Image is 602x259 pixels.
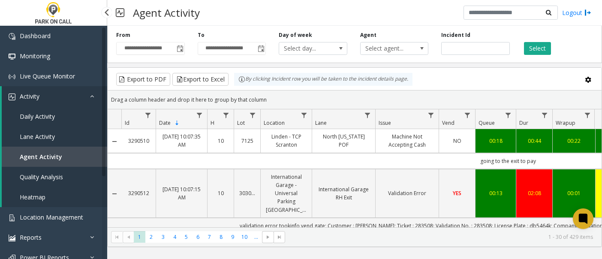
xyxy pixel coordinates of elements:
[519,119,528,126] span: Dur
[239,231,250,243] span: Page 10
[134,231,145,243] span: Page 1
[108,190,121,197] a: Collapse Details
[9,73,15,80] img: 'icon'
[9,235,15,241] img: 'icon'
[453,137,461,145] span: NO
[20,32,51,40] span: Dashboard
[290,233,593,241] kendo-pager-info: 1 - 30 of 429 items
[234,73,412,86] div: By clicking Incident row you will be taken to the incident details page.
[20,193,45,201] span: Heatmap
[521,189,547,197] div: 02:08
[126,137,150,145] a: 3290510
[266,173,307,214] a: International Garage - Universal Parking [GEOGRAPHIC_DATA]
[362,109,373,121] a: Lane Filter Menu
[558,137,590,145] a: 00:22
[9,53,15,60] img: 'icon'
[2,126,107,147] a: Lane Activity
[20,112,55,120] span: Daily Activity
[238,76,245,83] img: infoIcon.svg
[425,109,437,121] a: Issue Filter Menu
[381,133,433,149] a: Machine Not Accepting Cash
[503,109,514,121] a: Queue Filter Menu
[145,231,157,243] span: Page 2
[442,119,455,126] span: Vend
[126,189,150,197] a: 3290512
[479,119,495,126] span: Queue
[20,72,75,80] span: Live Queue Monitor
[453,190,461,197] span: YES
[276,234,283,241] span: Go to the last page
[247,109,259,121] a: Lot Filter Menu
[198,31,205,39] label: To
[192,231,204,243] span: Page 6
[181,231,192,243] span: Page 5
[379,119,391,126] span: Issue
[20,233,42,241] span: Reports
[562,8,591,17] a: Logout
[108,109,602,227] div: Data table
[250,231,262,243] span: Page 11
[227,231,238,243] span: Page 9
[175,42,184,54] span: Toggle popup
[481,137,511,145] div: 00:18
[20,133,55,141] span: Lane Activity
[108,92,602,107] div: Drag a column header and drop it here to group by that column
[174,120,181,126] span: Sortable
[125,119,129,126] span: Id
[116,31,130,39] label: From
[116,2,124,23] img: pageIcon
[9,33,15,40] img: 'icon'
[265,234,271,241] span: Go to the next page
[20,173,63,181] span: Quality Analysis
[9,214,15,221] img: 'icon'
[239,137,255,145] a: 7125
[279,42,333,54] span: Select day...
[462,109,473,121] a: Vend Filter Menu
[213,189,229,197] a: 10
[315,119,327,126] span: Lane
[381,189,433,197] a: Validation Error
[444,137,470,145] a: NO
[9,93,15,100] img: 'icon'
[317,185,370,202] a: International Garage RH Exit
[441,31,470,39] label: Incident Id
[194,109,205,121] a: Date Filter Menu
[237,119,245,126] span: Lot
[142,109,154,121] a: Id Filter Menu
[204,231,215,243] span: Page 7
[298,109,310,121] a: Location Filter Menu
[2,187,107,207] a: Heatmap
[159,119,171,126] span: Date
[481,189,511,197] a: 00:13
[264,119,285,126] span: Location
[213,137,229,145] a: 10
[108,138,121,145] a: Collapse Details
[239,189,255,197] a: 303031
[2,147,107,167] a: Agent Activity
[558,189,590,197] a: 00:01
[172,73,229,86] button: Export to Excel
[521,137,547,145] a: 00:44
[215,231,227,243] span: Page 8
[161,185,202,202] a: [DATE] 10:07:15 AM
[116,73,170,86] button: Export to PDF
[20,153,62,161] span: Agent Activity
[361,42,415,54] span: Select agent...
[274,231,285,243] span: Go to the last page
[20,52,50,60] span: Monitoring
[20,213,83,221] span: Location Management
[279,31,312,39] label: Day of week
[161,133,202,149] a: [DATE] 10:07:35 AM
[539,109,551,121] a: Dur Filter Menu
[317,133,370,149] a: North [US_STATE] POF
[266,133,307,149] a: Linden - TCP Scranton
[211,119,214,126] span: H
[256,42,265,54] span: Toggle popup
[129,2,204,23] h3: Agent Activity
[360,31,376,39] label: Agent
[584,8,591,17] img: logout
